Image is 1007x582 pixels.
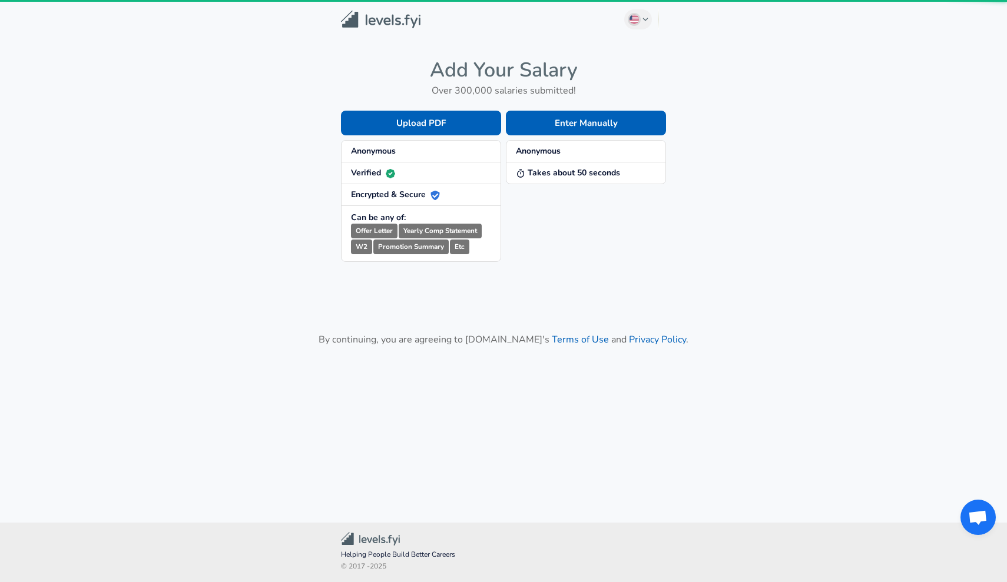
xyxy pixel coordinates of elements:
[341,532,400,546] img: Levels.fyi Community
[450,240,469,254] small: Etc
[960,500,996,535] div: Open chat
[341,11,420,29] img: Levels.fyi
[341,549,666,561] span: Helping People Build Better Careers
[506,111,666,135] button: Enter Manually
[351,212,406,223] strong: Can be any of:
[516,167,620,178] strong: Takes about 50 seconds
[351,167,395,178] strong: Verified
[351,224,397,238] small: Offer Letter
[373,240,449,254] small: Promotion Summary
[399,224,482,238] small: Yearly Comp Statement
[341,82,666,99] h6: Over 300,000 salaries submitted!
[341,561,666,573] span: © 2017 - 2025
[552,333,609,346] a: Terms of Use
[630,15,639,24] img: English (US)
[624,9,652,29] button: English (US)
[516,145,561,157] strong: Anonymous
[351,145,396,157] strong: Anonymous
[629,333,686,346] a: Privacy Policy
[351,189,440,200] strong: Encrypted & Secure
[351,240,372,254] small: W2
[341,58,666,82] h4: Add Your Salary
[341,111,501,135] button: Upload PDF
